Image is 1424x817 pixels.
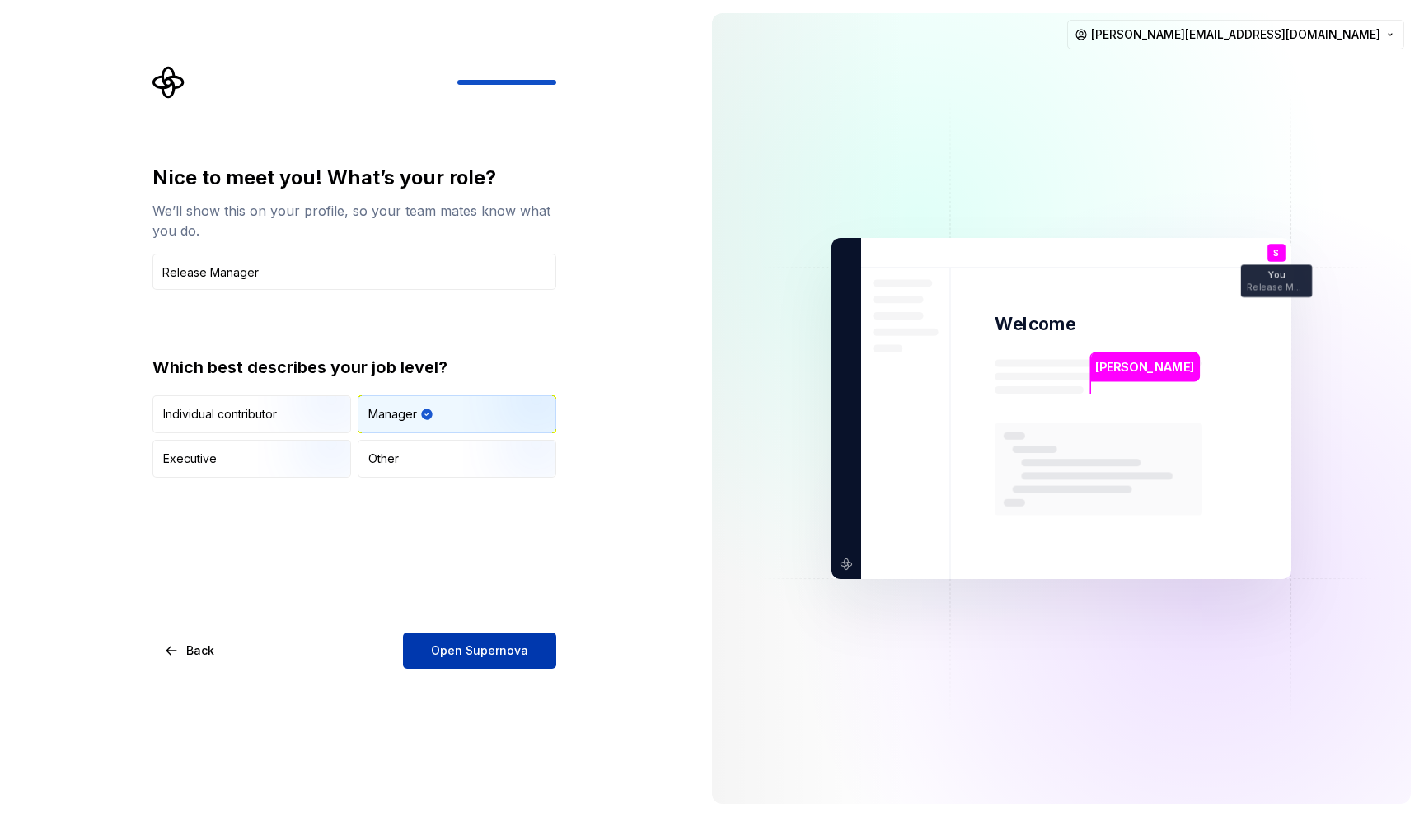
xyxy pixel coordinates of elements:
div: Other [368,451,399,467]
p: [PERSON_NAME] [1095,358,1194,376]
button: [PERSON_NAME][EMAIL_ADDRESS][DOMAIN_NAME] [1067,20,1404,49]
div: We’ll show this on your profile, so your team mates know what you do. [152,201,556,240]
div: Executive [163,451,217,467]
button: Back [152,633,228,669]
span: Back [186,642,214,659]
div: Individual contributor [163,406,277,423]
p: Release Manager [1247,282,1306,292]
div: Nice to meet you! What’s your role? [152,165,556,191]
div: Which best describes your job level? [152,356,556,379]
input: Job title [152,254,556,290]
span: [PERSON_NAME][EMAIL_ADDRESS][DOMAIN_NAME] [1091,26,1380,43]
p: You [1268,271,1285,280]
span: Open Supernova [431,642,528,659]
button: Open Supernova [403,633,556,669]
p: S [1273,249,1279,258]
p: Welcome [995,312,1075,336]
div: Manager [368,406,417,423]
svg: Supernova Logo [152,66,185,99]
